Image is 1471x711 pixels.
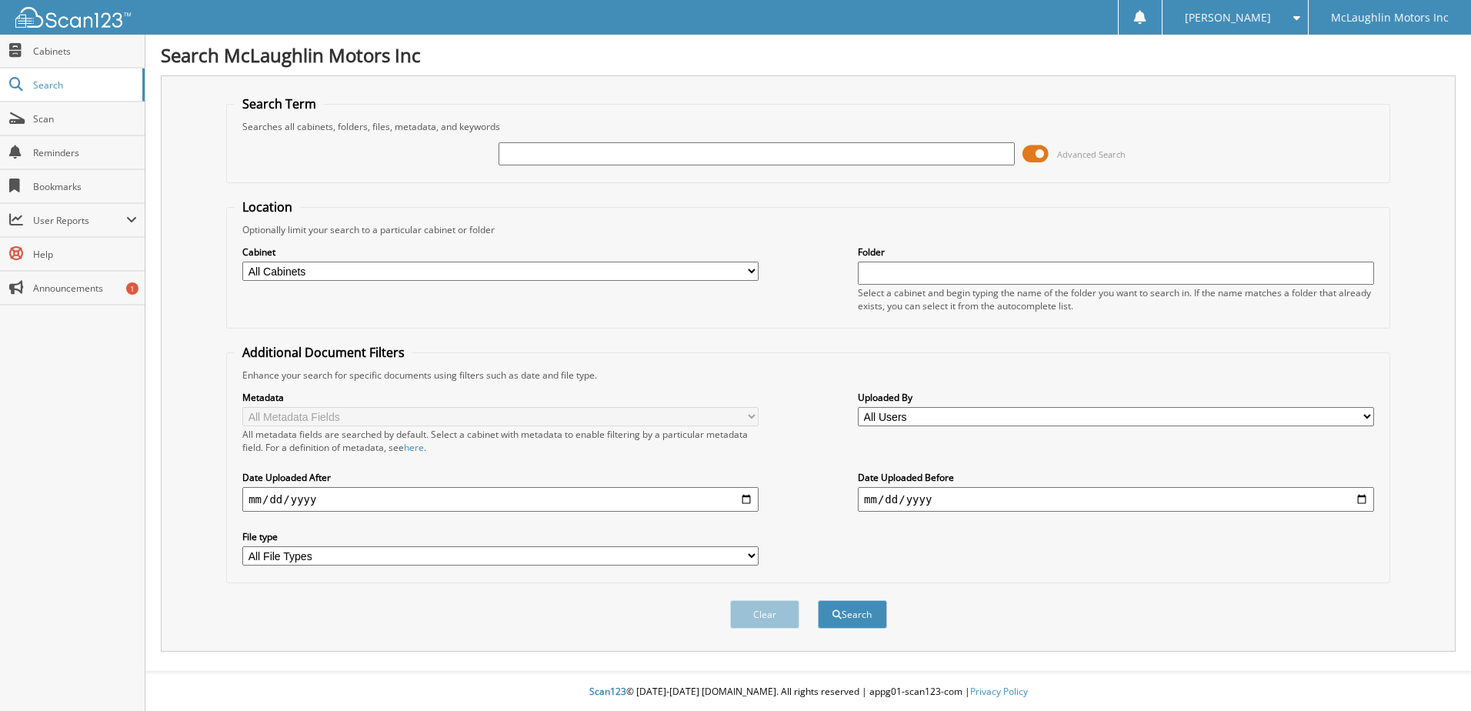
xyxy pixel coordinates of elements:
[235,344,412,361] legend: Additional Document Filters
[242,428,759,454] div: All metadata fields are searched by default. Select a cabinet with metadata to enable filtering b...
[161,42,1456,68] h1: Search McLaughlin Motors Inc
[235,223,1382,236] div: Optionally limit your search to a particular cabinet or folder
[33,112,137,125] span: Scan
[242,471,759,484] label: Date Uploaded After
[242,391,759,404] label: Metadata
[33,282,137,295] span: Announcements
[33,45,137,58] span: Cabinets
[33,214,126,227] span: User Reports
[235,199,300,215] legend: Location
[970,685,1028,698] a: Privacy Policy
[15,7,131,28] img: scan123-logo-white.svg
[858,391,1374,404] label: Uploaded By
[235,369,1382,382] div: Enhance your search for specific documents using filters such as date and file type.
[33,248,137,261] span: Help
[1185,13,1271,22] span: [PERSON_NAME]
[235,120,1382,133] div: Searches all cabinets, folders, files, metadata, and keywords
[242,530,759,543] label: File type
[33,180,137,193] span: Bookmarks
[242,245,759,259] label: Cabinet
[858,286,1374,312] div: Select a cabinet and begin typing the name of the folder you want to search in. If the name match...
[589,685,626,698] span: Scan123
[818,600,887,629] button: Search
[126,282,138,295] div: 1
[145,673,1471,711] div: © [DATE]-[DATE] [DOMAIN_NAME]. All rights reserved | appg01-scan123-com |
[730,600,799,629] button: Clear
[33,146,137,159] span: Reminders
[858,487,1374,512] input: end
[404,441,424,454] a: here
[235,95,324,112] legend: Search Term
[1057,149,1126,160] span: Advanced Search
[1331,13,1449,22] span: McLaughlin Motors Inc
[33,78,135,92] span: Search
[858,245,1374,259] label: Folder
[858,471,1374,484] label: Date Uploaded Before
[242,487,759,512] input: start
